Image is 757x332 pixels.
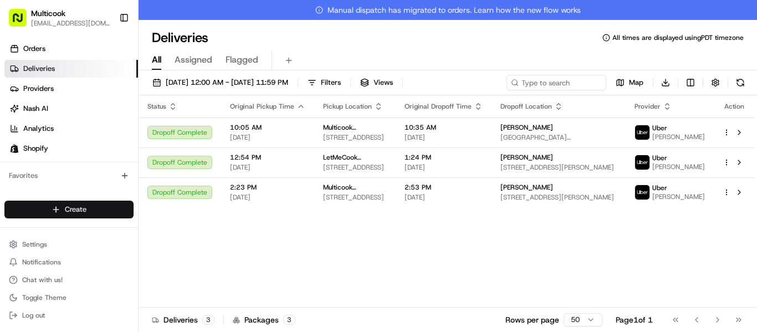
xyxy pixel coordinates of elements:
span: Manual dispatch has migrated to orders. Learn how the new flow works [315,4,581,16]
span: Pylon [110,250,134,258]
span: [GEOGRAPHIC_DATA][STREET_ADDRESS][PERSON_NAME][GEOGRAPHIC_DATA] [500,133,617,142]
img: 1736555255976-a54dd68f-1ca7-489b-9aae-adbdc363a1c4 [11,106,31,126]
a: Deliveries [4,60,138,78]
button: Map [611,75,648,90]
span: [DATE] [405,163,483,172]
span: Notifications [22,258,61,267]
img: 4281594248423_2fcf9dad9f2a874258b8_72.png [23,106,43,126]
span: Toggle Theme [22,293,67,302]
span: Assigned [175,53,212,67]
span: • [120,202,124,211]
span: [DATE] [230,193,305,202]
span: 10:35 AM [405,123,483,132]
p: Rows per page [505,314,559,325]
span: 2:53 PM [405,183,483,192]
span: Settings [22,240,47,249]
span: [STREET_ADDRESS][PERSON_NAME] [500,163,617,172]
a: 💻API Documentation [89,243,182,263]
span: Wisdom [PERSON_NAME] [34,172,118,181]
a: Orders [4,40,138,58]
img: 1736555255976-a54dd68f-1ca7-489b-9aae-adbdc363a1c4 [22,172,31,181]
button: Views [355,75,398,90]
div: Packages [233,314,295,325]
span: [STREET_ADDRESS] [323,133,387,142]
span: Multicook Letmecook [323,183,387,192]
span: Shopify [23,144,48,154]
div: 3 [202,315,214,325]
span: [STREET_ADDRESS] [323,193,387,202]
span: Dropoff Location [500,102,552,111]
p: Welcome 👋 [11,44,202,62]
span: [DATE] [126,172,149,181]
button: [DATE] 12:00 AM - [DATE] 11:59 PM [147,75,293,90]
span: Status [147,102,166,111]
img: Nash [11,11,33,33]
span: Nash AI [23,104,48,114]
span: [PERSON_NAME] [500,153,553,162]
div: Favorites [4,167,134,185]
button: Settings [4,237,134,252]
img: uber-new-logo.jpeg [635,125,649,140]
h1: Deliveries [152,29,208,47]
button: Toggle Theme [4,290,134,305]
button: Filters [303,75,346,90]
span: [PERSON_NAME] [500,123,553,132]
button: Create [4,201,134,218]
span: Original Pickup Time [230,102,294,111]
button: Chat with us! [4,272,134,288]
input: Clear [29,71,183,83]
button: Notifications [4,254,134,270]
span: Providers [23,84,54,94]
span: [DATE] 12:00 AM - [DATE] 11:59 PM [166,78,288,88]
img: uber-new-logo.jpeg [635,185,649,200]
span: Uber [652,183,667,192]
span: Uber [652,154,667,162]
button: Multicook [31,8,65,19]
span: [STREET_ADDRESS][PERSON_NAME] [500,193,617,202]
span: All [152,53,161,67]
span: [DATE] [230,133,305,142]
button: Log out [4,308,134,323]
span: [EMAIL_ADDRESS][DOMAIN_NAME] [31,19,110,28]
span: Deliveries [23,64,55,74]
span: [DATE] [405,133,483,142]
span: Provider [635,102,661,111]
img: Wisdom Oko [11,161,29,183]
span: Chat with us! [22,275,63,284]
span: Analytics [23,124,54,134]
span: LetMeCook (Multicook) [323,153,387,162]
a: Powered byPylon [78,249,134,258]
span: Map [629,78,643,88]
div: Deliveries [152,314,214,325]
div: 3 [283,315,295,325]
span: [PERSON_NAME] [652,132,705,141]
div: We're available if you need us! [50,117,152,126]
a: Analytics [4,120,138,137]
span: Pickup Location [323,102,372,111]
img: Wisdom Oko [11,191,29,213]
span: [PERSON_NAME] [652,192,705,201]
div: Past conversations [11,144,74,153]
a: 📗Knowledge Base [7,243,89,263]
span: 12:54 PM [230,153,305,162]
span: [DATE] [230,163,305,172]
img: uber-new-logo.jpeg [635,155,649,170]
span: Wisdom [PERSON_NAME] [34,202,118,211]
span: Uber [652,124,667,132]
span: Log out [22,311,45,320]
span: 1:24 PM [405,153,483,162]
button: Multicook[EMAIL_ADDRESS][DOMAIN_NAME] [4,4,115,31]
div: Start new chat [50,106,182,117]
span: Orders [23,44,45,54]
img: Shopify logo [10,144,19,153]
div: Page 1 of 1 [616,314,653,325]
span: 10:05 AM [230,123,305,132]
input: Type to search [507,75,606,90]
span: [STREET_ADDRESS] [323,163,387,172]
img: 1736555255976-a54dd68f-1ca7-489b-9aae-adbdc363a1c4 [22,202,31,211]
a: Nash AI [4,100,138,118]
span: Create [65,205,86,214]
span: • [120,172,124,181]
span: All times are displayed using PDT timezone [612,33,744,42]
a: Providers [4,80,138,98]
